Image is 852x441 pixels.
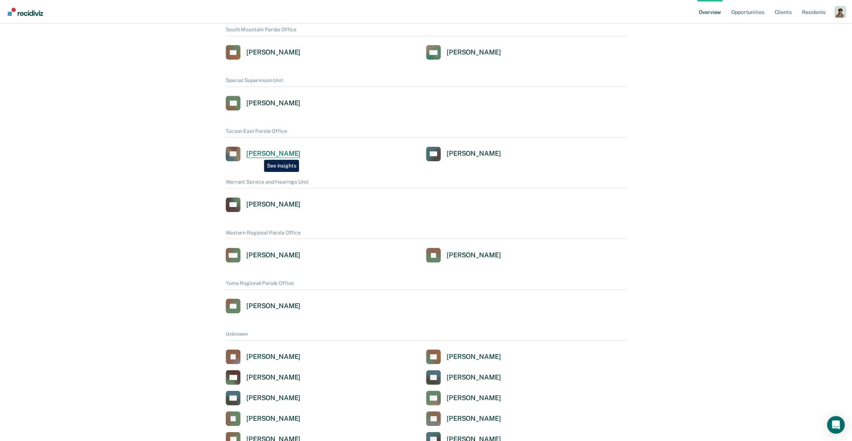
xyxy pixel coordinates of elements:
[226,45,300,60] a: [PERSON_NAME]
[226,147,300,161] a: [PERSON_NAME]
[246,99,300,107] div: [PERSON_NAME]
[426,391,501,405] a: [PERSON_NAME]
[834,6,846,18] button: Profile dropdown button
[246,149,300,158] div: [PERSON_NAME]
[447,373,501,382] div: [PERSON_NAME]
[246,200,300,209] div: [PERSON_NAME]
[246,373,300,382] div: [PERSON_NAME]
[447,353,501,361] div: [PERSON_NAME]
[226,179,626,188] div: Warrant Service and Hearings Unit
[226,331,626,341] div: Unknown
[447,251,501,260] div: [PERSON_NAME]
[226,27,626,36] div: South Mountain Parole Office
[246,394,300,402] div: [PERSON_NAME]
[226,411,300,426] a: [PERSON_NAME]
[226,391,300,405] a: [PERSON_NAME]
[226,96,300,110] a: [PERSON_NAME]
[226,197,300,212] a: [PERSON_NAME]
[226,349,300,364] a: [PERSON_NAME]
[226,299,300,313] a: [PERSON_NAME]
[426,248,501,262] a: [PERSON_NAME]
[226,77,626,87] div: Special Supervision Unit
[226,128,626,138] div: Tucson East Parole Office
[447,149,501,158] div: [PERSON_NAME]
[426,349,501,364] a: [PERSON_NAME]
[426,45,501,60] a: [PERSON_NAME]
[426,147,501,161] a: [PERSON_NAME]
[426,370,501,385] a: [PERSON_NAME]
[8,8,43,16] img: Recidiviz
[226,248,300,262] a: [PERSON_NAME]
[226,370,300,385] a: [PERSON_NAME]
[226,280,626,290] div: Yuma Regional Parole Office
[827,416,845,434] div: Open Intercom Messenger
[246,353,300,361] div: [PERSON_NAME]
[447,394,501,402] div: [PERSON_NAME]
[447,48,501,57] div: [PERSON_NAME]
[246,251,300,260] div: [PERSON_NAME]
[246,414,300,423] div: [PERSON_NAME]
[447,414,501,423] div: [PERSON_NAME]
[226,230,626,239] div: Western Regional Parole Office
[246,302,300,310] div: [PERSON_NAME]
[426,411,501,426] a: [PERSON_NAME]
[246,48,300,57] div: [PERSON_NAME]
